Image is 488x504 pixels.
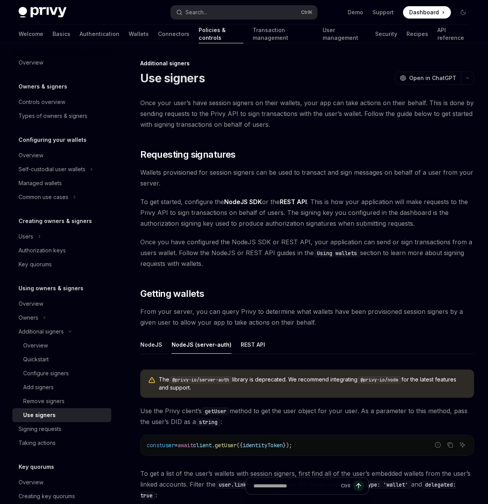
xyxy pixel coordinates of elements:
div: Configure signers [23,369,69,378]
div: Additional signers [19,327,64,336]
div: Use signers [23,410,56,420]
button: Send message [353,480,364,491]
code: @privy-io/server-auth [169,376,232,384]
a: Overview [12,475,111,489]
a: Key quorums [12,257,111,271]
h1: Use signers [140,71,205,85]
span: }); [283,442,292,449]
img: dark logo [19,7,66,18]
a: Basics [53,25,70,43]
span: Once you have configured the NodeJS SDK or REST API, your application can send or sign transactio... [140,237,474,269]
div: Add signers [23,383,54,392]
svg: Warning [148,376,156,384]
a: REST API [280,198,307,206]
span: = [175,442,178,449]
div: Common use cases [19,192,68,202]
h5: Creating owners & signers [19,216,92,226]
div: Signing requests [19,424,61,434]
span: Requesting signatures [140,148,235,161]
span: user [162,442,175,449]
button: Open search [171,5,317,19]
div: Remove signers [23,397,65,406]
div: NodeJS [140,335,162,354]
div: Self-custodial user wallets [19,165,85,174]
span: Once your user’s have session signers on their wallets, your app can take actions on their behalf... [140,97,474,130]
code: Using wallets [314,249,360,257]
div: Owners [19,313,38,322]
div: NodeJS (server-auth) [172,335,231,354]
button: Open in ChatGPT [395,72,461,85]
a: Signing requests [12,422,111,436]
div: Overview [23,341,48,350]
span: Ctrl K [301,9,313,15]
span: await [178,442,193,449]
a: Dashboard [403,6,451,19]
span: Use the Privy client’s method to get the user object for your user. As a parameter to this method... [140,405,474,427]
a: Types of owners & signers [12,109,111,123]
div: Search... [185,8,207,17]
h5: Using owners & signers [19,284,83,293]
span: To get a list of the user’s wallets with session signers, first find all of the user’s embedded w... [140,468,474,501]
a: Managed wallets [12,176,111,190]
button: Report incorrect code [433,440,443,450]
button: Ask AI [457,440,468,450]
a: Use signers [12,408,111,422]
button: Toggle Users section [12,230,111,243]
button: Toggle Additional signers section [12,325,111,339]
button: Toggle Common use cases section [12,190,111,204]
h5: Configuring your wallets [19,135,87,145]
a: API reference [437,25,469,43]
a: Demo [348,9,363,16]
div: Additional signers [140,60,474,67]
a: Configure signers [12,366,111,380]
span: Getting wallets [140,288,204,300]
span: client [193,442,212,449]
span: Wallets provisioned for session signers can be used to transact and sign messages on behalf of a ... [140,167,474,189]
button: Copy the contents from the code block [445,440,455,450]
a: Authentication [80,25,119,43]
input: Ask a question... [253,477,338,494]
span: From your server, you can query Privy to determine what wallets have been provisioned session sig... [140,306,474,328]
a: Overview [12,339,111,352]
a: Taking actions [12,436,111,450]
a: Connectors [158,25,189,43]
a: NodeJS SDK [224,198,262,206]
span: identityToken [243,442,283,449]
a: Security [375,25,397,43]
code: string [196,418,221,426]
div: Overview [19,151,43,160]
a: Support [372,9,394,16]
button: Toggle dark mode [457,6,469,19]
div: Controls overview [19,97,65,107]
a: Recipes [406,25,428,43]
div: Overview [19,299,43,308]
span: . [212,442,215,449]
span: The library is deprecated. We recommend integrating for the latest features and support. [159,376,466,392]
a: Wallets [129,25,149,43]
a: Welcome [19,25,43,43]
a: Quickstart [12,352,111,366]
div: Creating key quorums [19,492,75,501]
div: Users [19,232,33,241]
a: Transaction management [253,25,313,43]
div: Overview [19,58,43,67]
a: Remove signers [12,394,111,408]
a: Controls overview [12,95,111,109]
a: Overview [12,297,111,311]
div: Managed wallets [19,179,62,188]
code: @privy-io/node [357,376,401,384]
a: Overview [12,56,111,70]
div: Overview [19,478,43,487]
div: Quickstart [23,355,49,364]
span: ({ [236,442,243,449]
h5: Owners & signers [19,82,67,91]
h5: Key quorums [19,462,54,472]
code: getUser [202,407,230,415]
span: Open in ChatGPT [409,74,456,82]
a: Overview [12,148,111,162]
button: Toggle Owners section [12,311,111,325]
a: Authorization keys [12,243,111,257]
span: To get started, configure the or the . This is how your application will make requests to the Pri... [140,196,474,229]
div: Taking actions [19,438,56,448]
div: Types of owners & signers [19,111,87,121]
